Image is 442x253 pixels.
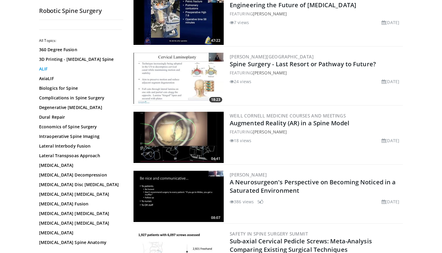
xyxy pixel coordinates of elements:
div: FEATURING [230,70,402,76]
li: 5 [257,198,263,205]
a: Lateral Transpsoas Approach [39,153,120,159]
li: [DATE] [382,137,399,144]
a: [MEDICAL_DATA] Fusion [39,201,120,207]
a: 18:23 [134,53,224,104]
img: 7b5702bf-8faf-43ce-ad71-be78ee008967.300x170_q85_crop-smart_upscale.jpg [134,171,224,222]
h2: Robotic Spine Surgery [39,7,123,15]
a: Degenerative [MEDICAL_DATA] [39,105,120,111]
a: Weill Cornell Medicine Courses and Meetings [230,113,346,119]
a: Augmented Reality (AR) in a Spine Model [230,119,349,127]
a: Intraoperative Spine Imaging [39,133,120,139]
a: [MEDICAL_DATA] [39,162,120,168]
li: [DATE] [382,19,399,26]
a: [MEDICAL_DATA] Decompression [39,172,120,178]
li: 24 views [230,78,251,85]
a: [MEDICAL_DATA] Disc [MEDICAL_DATA] [39,182,120,188]
a: Safety in Spine Surgery Summit [230,231,308,237]
a: [PERSON_NAME] [230,172,267,178]
a: 3D Printing - [MEDICAL_DATA] Spine [39,56,120,62]
a: [PERSON_NAME] [253,70,287,76]
h2: All Topics: [39,38,122,43]
li: [DATE] [382,78,399,85]
li: 7 views [230,19,249,26]
a: [PERSON_NAME][GEOGRAPHIC_DATA] [230,54,314,60]
a: [PERSON_NAME] [253,11,287,17]
a: Engineering the Future of [MEDICAL_DATA] [230,1,356,9]
span: 47:22 [209,38,222,43]
a: [PERSON_NAME] [253,129,287,135]
li: 386 views [230,198,254,205]
a: Lateral Interbody Fusion [39,143,120,149]
a: Economics of Spine Surgery [39,124,120,130]
a: 08:07 [134,171,224,222]
a: ALIF [39,66,120,72]
li: [DATE] [382,198,399,205]
a: [MEDICAL_DATA] Spine Anatomy [39,239,120,245]
a: 04:41 [134,112,224,163]
li: 18 views [230,137,251,144]
img: fdded055-d4ca-4c6c-88f3-f84ef3222262.300x170_q85_crop-smart_upscale.jpg [134,112,224,163]
div: FEATURING [230,11,402,17]
a: 360 Degree Fusion [39,47,120,53]
span: 08:07 [209,215,222,220]
a: Dural Repair [39,114,120,120]
span: 18:23 [209,97,222,102]
a: Complications in Spine Surgery [39,95,120,101]
a: [MEDICAL_DATA] [MEDICAL_DATA] [39,211,120,217]
a: A Neurosurgeon's Perspective on Becoming Noticed in a Saturated Environment [230,178,396,195]
a: AxiaLIF [39,76,120,82]
a: [MEDICAL_DATA] [MEDICAL_DATA] [39,191,120,197]
a: [MEDICAL_DATA] [39,230,120,236]
a: Biologics for Spine [39,85,120,91]
span: 04:41 [209,156,222,161]
div: FEATURING [230,129,402,135]
img: 970c9aec-f7ee-46a3-95f6-dc5e50339abb.300x170_q85_crop-smart_upscale.jpg [134,53,224,104]
a: [MEDICAL_DATA] [MEDICAL_DATA] [39,220,120,226]
a: Spine Surgery - Last Resort or Pathway to Future? [230,60,376,68]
